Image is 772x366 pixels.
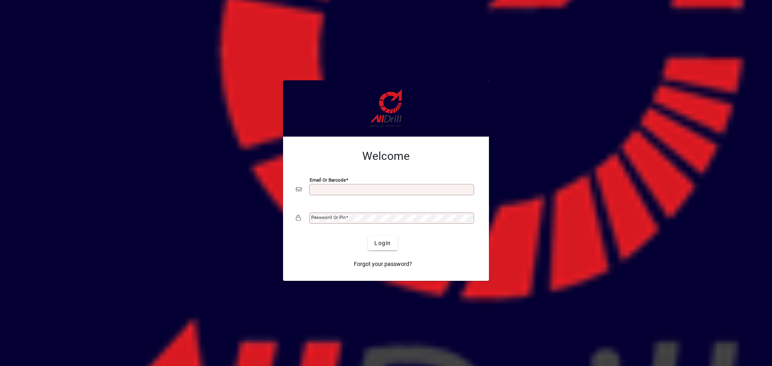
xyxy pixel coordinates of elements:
span: Forgot your password? [354,260,412,268]
span: Login [374,239,391,247]
h2: Welcome [296,149,476,163]
mat-label: Email or Barcode [310,177,346,183]
a: Forgot your password? [351,257,415,271]
button: Login [368,236,397,250]
mat-label: Password or Pin [311,215,346,220]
